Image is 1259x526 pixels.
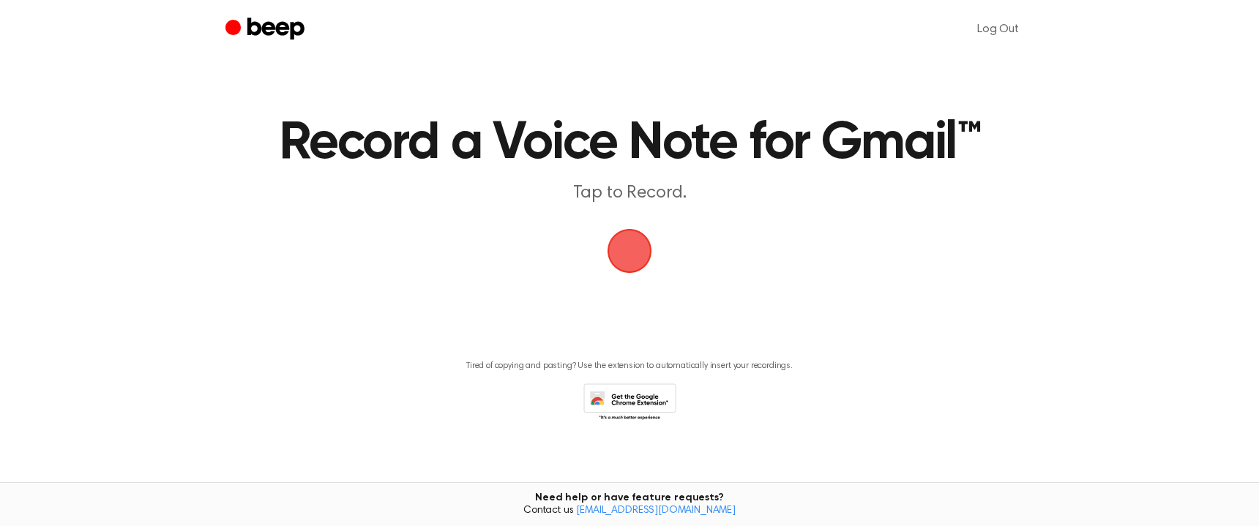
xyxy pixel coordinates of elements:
[466,361,793,372] p: Tired of copying and pasting? Use the extension to automatically insert your recordings.
[225,15,308,44] a: Beep
[963,12,1034,47] a: Log Out
[608,229,651,273] button: Beep Logo
[255,117,1004,170] h1: Record a Voice Note for Gmail™
[9,505,1250,518] span: Contact us
[348,181,911,206] p: Tap to Record.
[576,506,736,516] a: [EMAIL_ADDRESS][DOMAIN_NAME]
